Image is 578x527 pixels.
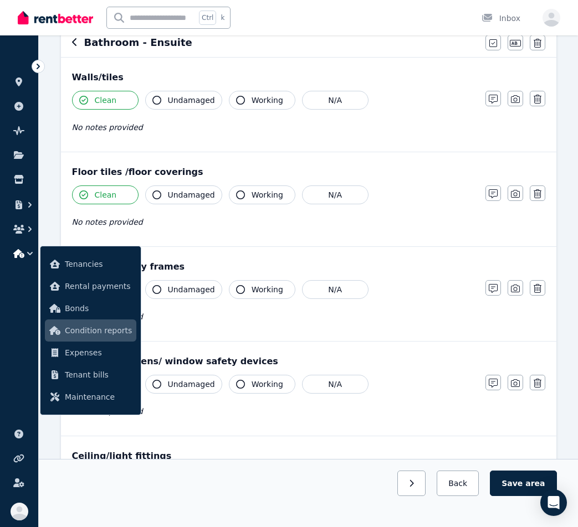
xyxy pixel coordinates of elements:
span: No notes provided [72,312,143,321]
span: Undamaged [168,284,215,295]
span: Condition reports [65,324,132,337]
button: Clean [72,91,139,110]
button: Working [229,91,295,110]
span: Ctrl [199,11,216,25]
span: Working [252,379,283,390]
a: Tenant bills [45,364,136,386]
button: Save area [490,471,556,496]
button: Undamaged [145,185,222,204]
span: Clean [95,189,117,200]
button: Working [229,185,295,204]
button: Undamaged [145,91,222,110]
span: Tenancies [65,257,132,271]
div: Open Intercom Messenger [540,489,567,516]
span: No notes provided [72,407,143,416]
span: Working [252,95,283,106]
span: Undamaged [168,189,215,200]
span: k [221,13,224,22]
span: area [525,478,545,489]
div: Walls/tiles [72,71,545,84]
button: Undamaged [145,375,222,394]
div: Floor tiles /floor coverings [72,166,545,179]
button: Undamaged [145,280,222,299]
span: Rental payments [65,280,132,293]
span: No notes provided [72,218,143,226]
div: Windows/screens/ window safety devices [72,355,545,368]
span: Undamaged [168,95,215,106]
button: N/A [302,91,369,110]
span: Clean [95,95,117,106]
a: Bonds [45,297,136,319]
span: No notes provided [72,123,143,132]
button: Working [229,375,295,394]
span: Working [252,189,283,200]
span: Tenant bills [65,368,132,381]
span: Expenses [65,346,132,359]
a: Maintenance [45,386,136,408]
a: Tenancies [45,253,136,275]
button: N/A [302,280,369,299]
span: Bonds [65,302,132,315]
span: Working [252,284,283,295]
button: N/A [302,185,369,204]
a: Condition reports [45,319,136,342]
h6: Bathroom - Ensuite [84,35,192,50]
img: RentBetter [18,9,93,26]
a: Expenses [45,342,136,364]
button: Back [437,471,479,496]
button: Working [229,280,295,299]
a: Rental payments [45,275,136,297]
div: Doors/doorway frames [72,260,545,273]
div: Inbox [482,13,520,24]
button: Clean [72,185,139,204]
span: Undamaged [168,379,215,390]
div: Ceiling/light fittings [72,449,545,463]
span: Maintenance [65,390,132,404]
button: N/A [302,375,369,394]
